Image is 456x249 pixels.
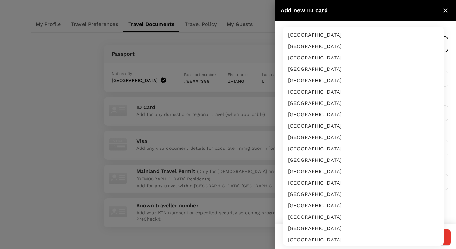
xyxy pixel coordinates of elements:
li: [GEOGRAPHIC_DATA] [283,166,444,177]
li: [GEOGRAPHIC_DATA] [283,132,444,143]
li: [GEOGRAPHIC_DATA] [283,52,444,64]
li: [GEOGRAPHIC_DATA] [283,189,444,200]
li: [GEOGRAPHIC_DATA] [283,41,444,52]
li: [GEOGRAPHIC_DATA] [283,234,444,246]
li: [GEOGRAPHIC_DATA] [283,109,444,120]
li: [GEOGRAPHIC_DATA] [283,98,444,109]
li: [GEOGRAPHIC_DATA] [283,177,444,189]
li: [GEOGRAPHIC_DATA] [283,200,444,211]
li: [GEOGRAPHIC_DATA] [283,86,444,98]
li: [GEOGRAPHIC_DATA] [283,75,444,86]
li: [GEOGRAPHIC_DATA] [283,120,444,132]
li: [GEOGRAPHIC_DATA] [283,64,444,75]
li: [GEOGRAPHIC_DATA] [283,155,444,166]
li: [GEOGRAPHIC_DATA] [283,211,444,223]
li: [GEOGRAPHIC_DATA] [283,223,444,234]
li: [GEOGRAPHIC_DATA] [283,29,444,41]
li: [GEOGRAPHIC_DATA] [283,143,444,155]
